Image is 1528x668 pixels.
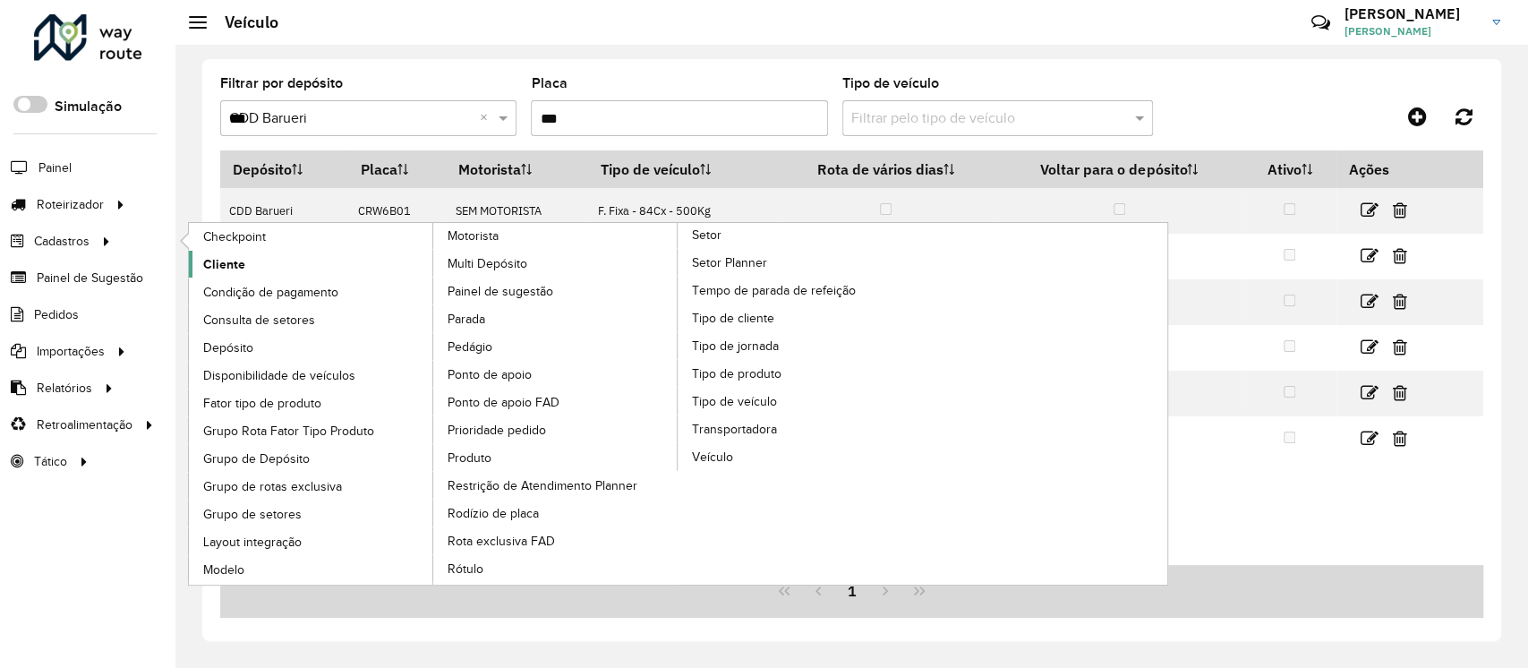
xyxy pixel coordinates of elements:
[37,195,104,214] span: Roteirizador
[448,365,532,384] span: Ponto de apoio
[203,283,338,302] span: Condição de pagamento
[448,254,527,273] span: Multi Depósito
[433,361,679,388] a: Ponto de apoio
[448,310,485,329] span: Parada
[448,560,483,578] span: Rótulo
[189,362,434,389] a: Disponibilidade de veículos
[189,390,434,416] a: Fator tipo de produto
[207,13,278,32] h2: Veículo
[678,360,923,387] a: Tipo de produto
[433,472,679,499] a: Restrição de Atendimento Planner
[189,445,434,472] a: Grupo de Depósito
[692,309,774,328] span: Tipo de cliente
[37,269,143,287] span: Painel de Sugestão
[38,158,72,177] span: Painel
[433,555,679,582] a: Rótulo
[1360,198,1378,222] a: Editar
[1360,244,1378,268] a: Editar
[189,278,434,305] a: Condição de pagamento
[433,223,923,585] a: Setor
[1336,150,1444,188] th: Ações
[1242,150,1336,188] th: Ativo
[203,422,374,441] span: Grupo Rota Fator Tipo Produto
[34,305,79,324] span: Pedidos
[448,393,559,412] span: Ponto de apoio FAD
[448,227,499,245] span: Motorista
[203,561,244,579] span: Modelo
[433,500,679,527] a: Rodízio de placa
[692,420,777,439] span: Transportadora
[692,337,779,355] span: Tipo de jornada
[433,527,679,554] a: Rota exclusiva FAD
[692,281,856,300] span: Tempo de parada de refeição
[37,415,132,434] span: Retroalimentação
[1344,23,1479,39] span: [PERSON_NAME]
[189,223,434,250] a: Checkpoint
[1360,335,1378,359] a: Editar
[448,532,555,551] span: Rota exclusiva FAD
[1360,381,1378,405] a: Editar
[203,533,302,552] span: Layout integração
[448,449,491,467] span: Produto
[678,304,923,331] a: Tipo de cliente
[34,232,90,251] span: Cadastros
[1392,426,1406,450] a: Excluir
[189,473,434,500] a: Grupo de rotas exclusiva
[203,311,315,330] span: Consulta de setores
[348,150,446,188] th: Placa
[1392,198,1406,222] a: Excluir
[433,305,679,332] a: Parada
[678,277,923,304] a: Tempo de parada de refeição
[203,505,302,524] span: Grupo de setores
[203,366,355,385] span: Disponibilidade de veículos
[678,443,923,470] a: Veículo
[203,450,310,468] span: Grupo de Depósito
[203,255,245,274] span: Cliente
[448,282,553,301] span: Painel de sugestão
[433,333,679,360] a: Pedágio
[189,334,434,361] a: Depósito
[678,332,923,359] a: Tipo de jornada
[1392,335,1406,359] a: Excluir
[433,250,679,277] a: Multi Depósito
[433,444,679,471] a: Produto
[995,150,1242,188] th: Voltar para o depósito
[776,150,995,188] th: Rota de vários dias
[692,226,721,244] span: Setor
[1302,4,1340,42] a: Contato Rápido
[448,338,492,356] span: Pedágio
[1392,381,1406,405] a: Excluir
[203,394,321,413] span: Fator tipo de produto
[433,278,679,304] a: Painel de sugestão
[220,150,348,188] th: Depósito
[678,388,923,415] a: Tipo de veículo
[479,107,494,129] span: Clear all
[588,188,776,234] td: F. Fixa - 84Cx - 500Kg
[1392,244,1406,268] a: Excluir
[34,452,67,471] span: Tático
[835,574,869,608] button: 1
[531,73,567,94] label: Placa
[433,389,679,415] a: Ponto de apoio FAD
[203,227,266,246] span: Checkpoint
[446,188,588,234] td: SEM MOTORISTA
[1360,426,1378,450] a: Editar
[203,477,342,496] span: Grupo de rotas exclusiva
[692,364,781,383] span: Tipo de produto
[448,476,637,495] span: Restrição de Atendimento Planner
[189,251,434,278] a: Cliente
[692,253,767,272] span: Setor Planner
[189,417,434,444] a: Grupo Rota Fator Tipo Produto
[189,306,434,333] a: Consulta de setores
[1360,289,1378,313] a: Editar
[842,73,939,94] label: Tipo de veículo
[588,150,776,188] th: Tipo de veículo
[37,379,92,398] span: Relatórios
[189,528,434,555] a: Layout integração
[692,448,733,467] span: Veículo
[433,416,679,443] a: Prioridade pedido
[446,150,588,188] th: Motorista
[1392,289,1406,313] a: Excluir
[189,223,679,585] a: Motorista
[55,96,122,117] label: Simulação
